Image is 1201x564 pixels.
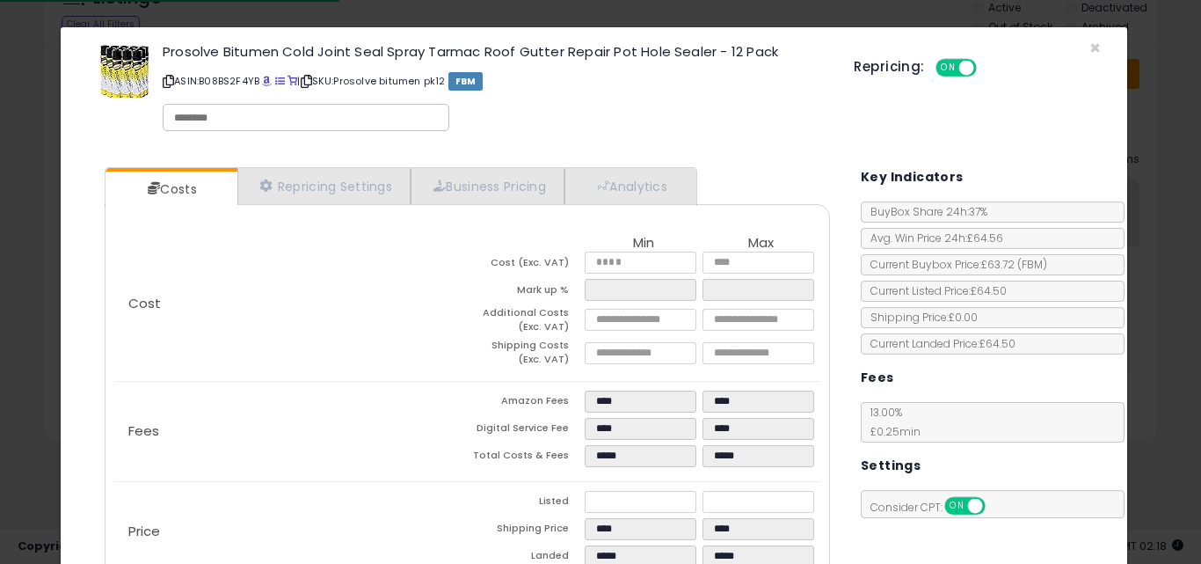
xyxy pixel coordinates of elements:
span: ON [946,499,968,514]
td: Shipping Price [467,518,585,546]
span: £0.25 min [862,424,921,439]
span: £63.72 [981,257,1047,272]
span: 13.00 % [862,405,921,439]
span: ( FBM ) [1017,257,1047,272]
span: Current Listed Price: £64.50 [862,283,1007,298]
td: Cost (Exc. VAT) [467,252,585,279]
p: ASIN: B08BS2F4YB | SKU: Prosolve bitumen pk12 [163,67,827,95]
a: Costs [106,172,236,207]
a: BuyBox page [262,74,272,88]
td: Total Costs & Fees [467,445,585,472]
a: All offer listings [275,74,285,88]
span: Current Buybox Price: [862,257,1047,272]
span: Avg. Win Price 24h: £64.56 [862,231,1003,245]
span: × [1089,35,1101,61]
td: Amazon Fees [467,391,585,418]
a: Analytics [564,168,695,204]
span: BuyBox Share 24h: 37% [862,204,987,219]
td: Digital Service Fee [467,418,585,445]
p: Fees [114,424,468,438]
span: OFF [973,61,1001,76]
th: Max [702,236,820,252]
h5: Settings [861,455,921,477]
td: Listed [467,491,585,518]
span: ON [937,61,959,76]
span: Current Landed Price: £64.50 [862,336,1015,351]
span: FBM [448,72,484,91]
p: Cost [114,297,468,311]
span: Consider CPT: [862,500,1008,515]
h5: Repricing: [854,60,924,74]
td: Mark up % [467,279,585,306]
span: OFF [982,499,1010,514]
th: Min [585,236,702,252]
a: Your listing only [288,74,297,88]
a: Business Pricing [411,168,564,204]
span: Shipping Price: £0.00 [862,310,978,325]
p: Price [114,524,468,538]
h5: Key Indicators [861,166,964,188]
td: Shipping Costs (Exc. VAT) [467,339,585,371]
img: 61MN5srLS2L._SL60_.jpg [100,45,153,98]
h5: Fees [861,367,894,389]
a: Repricing Settings [237,168,411,204]
td: Additional Costs (Exc. VAT) [467,306,585,339]
h3: Prosolve Bitumen Cold Joint Seal Spray Tarmac Roof Gutter Repair Pot Hole Sealer - 12 Pack [163,45,827,58]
